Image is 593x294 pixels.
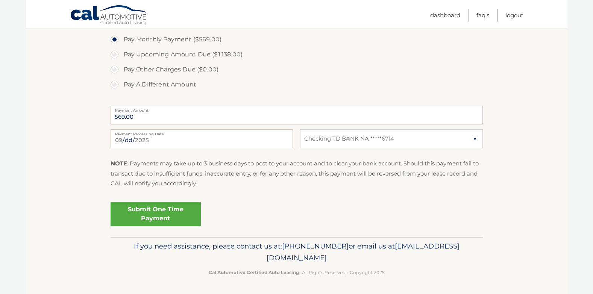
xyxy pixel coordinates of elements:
[111,106,483,124] input: Payment Amount
[70,5,149,27] a: Cal Automotive
[111,106,483,112] label: Payment Amount
[115,268,478,276] p: - All Rights Reserved - Copyright 2025
[209,270,299,275] strong: Cal Automotive Certified Auto Leasing
[111,129,293,148] input: Payment Date
[111,62,483,77] label: Pay Other Charges Due ($0.00)
[111,47,483,62] label: Pay Upcoming Amount Due ($1,138.00)
[430,9,460,21] a: Dashboard
[282,242,349,250] span: [PHONE_NUMBER]
[505,9,523,21] a: Logout
[111,77,483,92] label: Pay A Different Amount
[115,240,478,264] p: If you need assistance, please contact us at: or email us at
[111,129,293,135] label: Payment Processing Date
[111,32,483,47] label: Pay Monthly Payment ($569.00)
[111,159,483,188] p: : Payments may take up to 3 business days to post to your account and to clear your bank account....
[476,9,489,21] a: FAQ's
[111,202,201,226] a: Submit One Time Payment
[111,160,127,167] strong: NOTE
